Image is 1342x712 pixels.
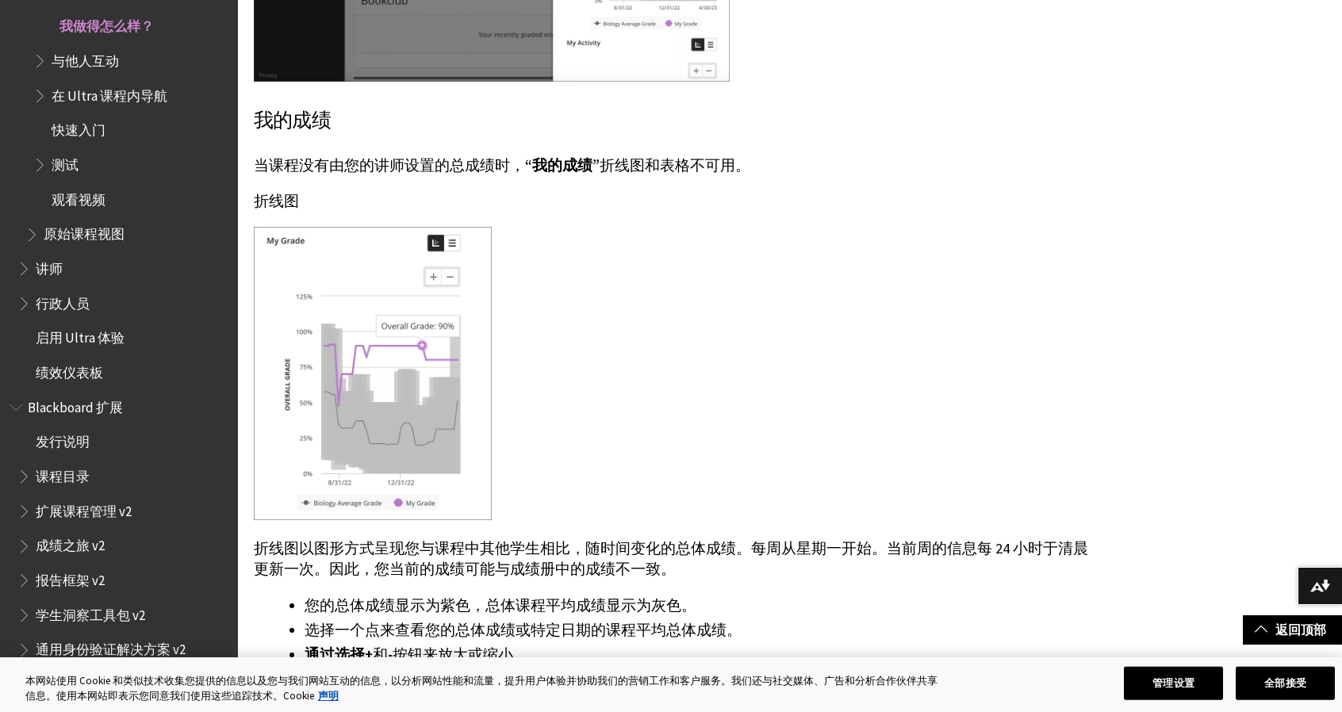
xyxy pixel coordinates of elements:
font: 我的成绩 [254,107,331,132]
font: 扩展课程管理 v2 [36,503,132,520]
button: 全部接受 [1236,667,1335,700]
font: 快速入门 [52,121,105,139]
font: 折线图和表格不可用。 [600,156,750,174]
font: “我的成绩” [525,156,600,174]
font: 通过选择+ [305,645,373,664]
font: 全部接受 [1264,676,1306,690]
font: 折线图 [254,192,299,210]
font: 启用 Ultra 体验 [36,329,125,346]
font: 绩效仪表板 [36,364,103,381]
font: 行政人员 [36,295,90,312]
font: 测试 [52,156,79,174]
font: 成绩之旅 v2 [36,537,105,554]
font: 讲师 [36,260,63,278]
font: 按钮 [393,645,423,664]
font: 当课程没有由您的讲师设置的总成绩时， [254,156,525,174]
font: 发行说明 [36,433,90,450]
a: 返回顶部 [1243,615,1342,645]
font: 返回顶部 [1275,622,1326,637]
font: Blackboard 扩展 [28,399,123,416]
font: 管理设置 [1152,676,1194,690]
font: 来放大或缩小。 [423,645,528,664]
font: - [388,645,393,664]
a: 有关您的隐私的更多信息，在新标签页中打开 [318,689,339,702]
font: 和 [373,645,388,664]
font: 观看视频 [52,191,105,209]
font: 通用身份验证解决方案 v2 [36,641,186,658]
font: 与他人互动 [52,52,119,70]
font: 原始课程视图 [44,225,125,243]
font: 我做得怎么样？ [59,17,154,35]
font: 报告框架 v2 [36,572,105,589]
font: 选择一个点来查看您的总体成绩或特定日期的课程平均总体成绩。 [305,621,742,639]
nav: Blackboard Extensions 的书籍大纲 [10,394,228,663]
font: 学生洞察工具包 v2 [36,607,145,624]
font: 本网站使用 Cookie 和类似技术收集您提供的信息以及您与我们网站互动的信息，以分析网站性能和流量，提升用户体验并协助我们的营销工作和客户服务。我们还与社交媒体、广告和分析合作伙伴共享信息。使... [25,674,937,703]
button: 管理设置 [1124,667,1223,700]
font: 折线图以图形方式呈现您与课程中其他学生相比，随时间变化的总体成绩。每周从星期一开始。当前周的信息每 24 小时于清晨更新一次。因此，您当前的成绩可能与成绩册中的成绩不一致。 [254,539,1088,578]
font: 声明 [318,689,339,702]
font: 在 Ultra 课程内导航 [52,87,167,105]
font: 您的总体成绩显示为紫色，总体课程平均成绩显示为灰色。 [305,596,696,614]
img: 通过“我的成绩”访问的散点图。学生成绩显示为紫色，课程平均总成绩显示为灰色 [254,227,492,520]
font: 课程目录 [36,468,90,485]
